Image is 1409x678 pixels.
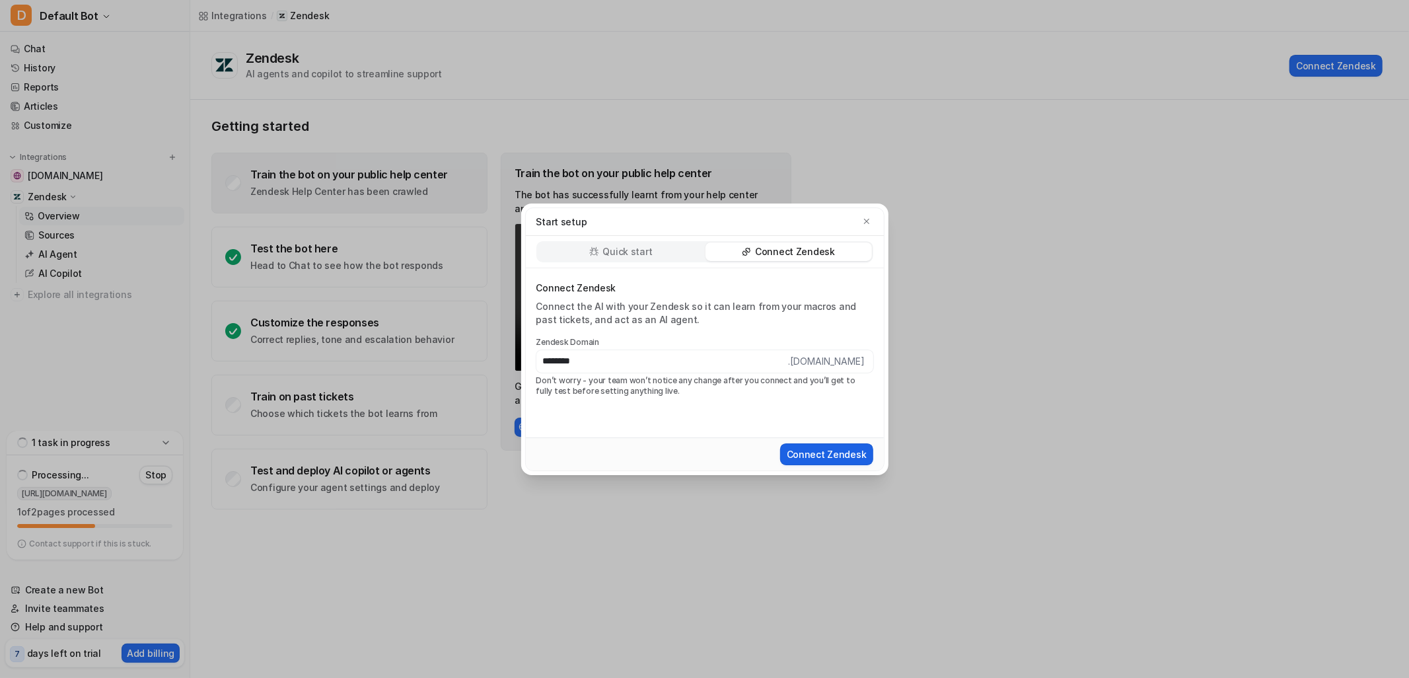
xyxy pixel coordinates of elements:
[536,215,587,229] p: Start setup
[536,375,873,396] p: Don’t worry - your team won’t notice any change after you connect and you’ll get to fully test be...
[755,245,835,258] p: Connect Zendesk
[789,350,873,373] span: .[DOMAIN_NAME]
[780,443,873,465] button: Connect Zendesk
[603,245,653,258] p: Quick start
[536,300,873,326] div: Connect the AI with your Zendesk so it can learn from your macros and past tickets, and act as an...
[536,282,873,295] p: Connect Zendesk
[536,337,873,348] label: Zendesk Domain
